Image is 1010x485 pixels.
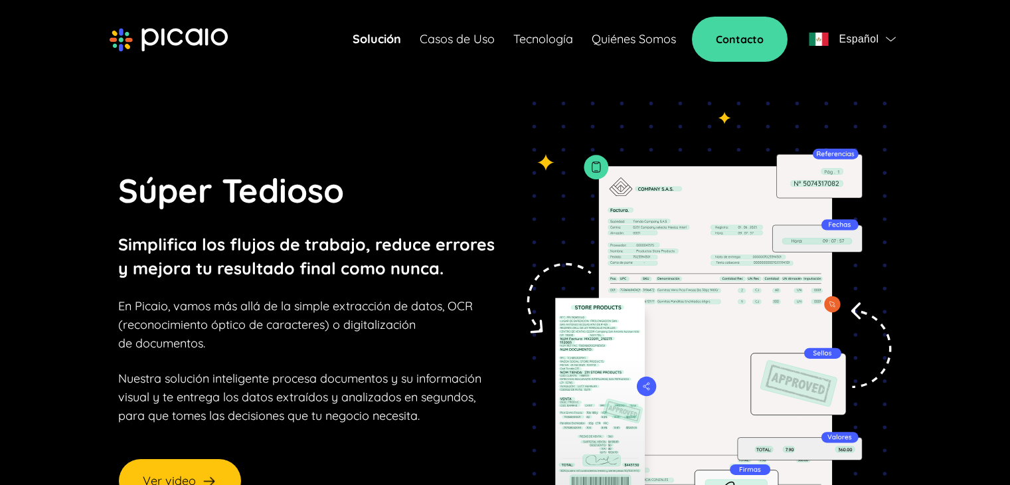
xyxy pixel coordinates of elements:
span: Español [839,30,879,48]
span: En Picaio, vamos más allá de la simple extracción de datos, OCR (reconocimiento óptico de caracte... [118,298,473,351]
p: Simplifica los flujos de trabajo, reduce errores y mejora tu resultado final como nunca. [118,233,495,280]
p: Nuestra solución inteligente procesa documentos y su información visual y te entrega los datos ex... [118,369,481,425]
img: flag [809,33,829,46]
a: Tecnología [513,30,573,48]
img: picaio-logo [110,28,228,52]
button: flagEspañolflag [803,26,900,52]
a: Contacto [692,17,788,62]
img: flag [886,37,896,42]
a: Quiénes Somos [592,30,676,48]
a: Casos de Uso [420,30,495,48]
a: Solución [353,30,401,48]
span: Súper Tedioso [118,169,344,211]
